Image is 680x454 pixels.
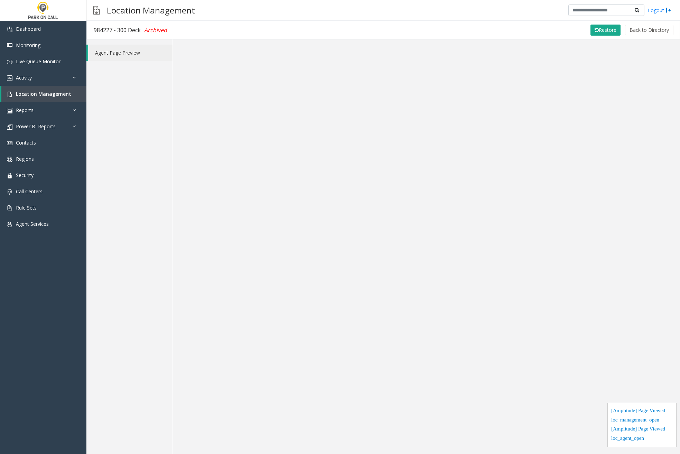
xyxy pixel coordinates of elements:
[16,107,34,113] span: Reports
[611,425,673,434] div: [Amplitude] Page Viewed
[16,172,34,178] span: Security
[7,108,12,113] img: 'icon'
[625,25,673,35] button: Back to Directory
[7,92,12,97] img: 'icon'
[7,140,12,146] img: 'icon'
[144,26,167,34] span: Archived
[94,26,167,35] div: 984227 - 300 Deck
[16,91,71,97] span: Location Management
[648,7,671,14] a: Logout
[16,204,37,211] span: Rule Sets
[7,75,12,81] img: 'icon'
[16,221,49,227] span: Agent Services
[1,86,86,102] a: Location Management
[666,7,671,14] img: logout
[7,205,12,211] img: 'icon'
[16,156,34,162] span: Regions
[7,222,12,227] img: 'icon'
[16,58,60,65] span: Live Queue Monitor
[16,26,41,32] span: Dashboard
[590,25,621,36] button: Restore
[7,173,12,178] img: 'icon'
[103,2,198,19] h3: Location Management
[16,42,40,48] span: Monitoring
[7,189,12,195] img: 'icon'
[16,188,43,195] span: Call Centers
[611,407,673,416] div: [Amplitude] Page Viewed
[7,124,12,130] img: 'icon'
[7,27,12,32] img: 'icon'
[611,434,673,444] div: loc_agent_open
[7,59,12,65] img: 'icon'
[88,45,173,61] a: Agent Page Preview
[93,2,100,19] img: pageIcon
[16,123,56,130] span: Power BI Reports
[16,74,32,81] span: Activity
[7,43,12,48] img: 'icon'
[7,157,12,162] img: 'icon'
[611,416,673,425] div: loc_management_open
[16,139,36,146] span: Contacts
